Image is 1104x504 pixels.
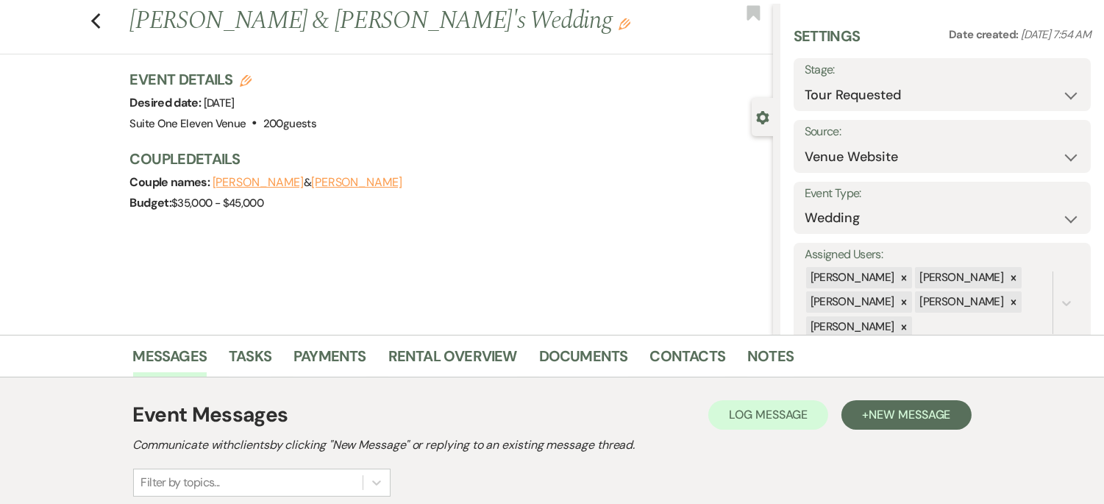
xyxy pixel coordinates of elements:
button: Log Message [708,400,828,430]
span: Suite One Eleven Venue [130,116,246,131]
h3: Couple Details [130,149,758,169]
h1: [PERSON_NAME] & [PERSON_NAME]'s Wedding [130,4,638,39]
label: Source: [805,121,1080,143]
span: $35,000 - $45,000 [171,196,263,210]
button: [PERSON_NAME] [311,177,402,188]
a: Notes [747,344,794,377]
button: [PERSON_NAME] [213,177,304,188]
a: Contacts [650,344,726,377]
div: [PERSON_NAME] [915,291,1005,313]
label: Assigned Users: [805,244,1080,266]
button: Close lead details [756,110,769,124]
h3: Event Details [130,69,317,90]
a: Messages [133,344,207,377]
span: 200 guests [263,116,316,131]
label: Stage: [805,60,1080,81]
h2: Communicate with clients by clicking "New Message" or replying to an existing message thread. [133,436,972,454]
div: [PERSON_NAME] [806,291,897,313]
span: Date created: [949,27,1021,42]
a: Payments [293,344,366,377]
span: New Message [869,407,950,422]
div: [PERSON_NAME] [806,267,897,288]
h1: Event Messages [133,400,288,430]
span: Budget: [130,195,172,210]
span: Desired date: [130,95,204,110]
span: [DATE] [204,96,235,110]
span: [DATE] 7:54 AM [1021,27,1091,42]
h3: Settings [794,26,861,58]
a: Rental Overview [388,344,517,377]
a: Tasks [229,344,271,377]
div: [PERSON_NAME] [915,267,1005,288]
label: Event Type: [805,183,1080,205]
span: & [213,175,402,190]
button: Edit [619,17,630,30]
button: +New Message [841,400,971,430]
a: Documents [539,344,628,377]
div: Filter by topics... [141,474,220,491]
span: Log Message [729,407,808,422]
span: Couple names: [130,174,213,190]
div: [PERSON_NAME] [806,316,897,338]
